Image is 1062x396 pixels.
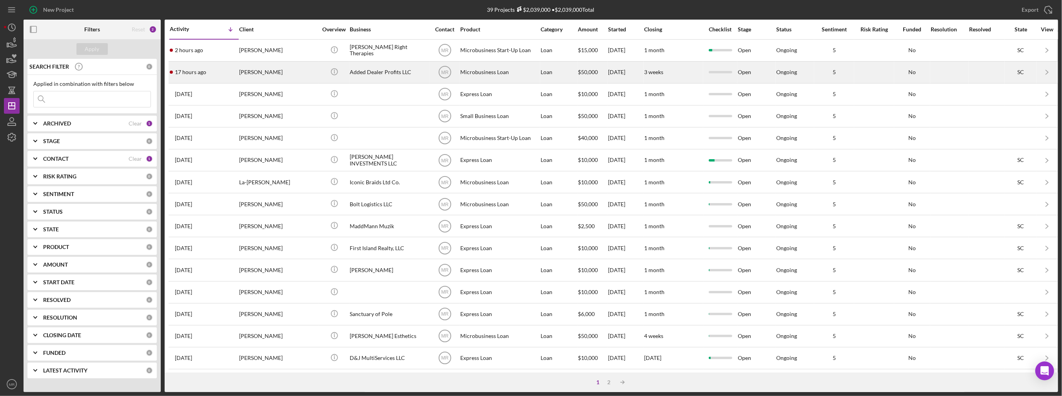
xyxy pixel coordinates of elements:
div: No [895,135,930,141]
span: $2,500 [578,223,595,229]
div: [PERSON_NAME] [239,150,318,171]
div: Ongoing [776,113,797,119]
div: Express Loan [460,370,539,391]
div: Clear [129,156,142,162]
div: Microbusiness Loan [460,62,539,83]
div: No [895,157,930,163]
div: 5 [815,311,854,317]
div: Open [738,216,775,236]
div: Microbusiness Start-Up Loan [460,128,539,149]
span: $10,000 [578,267,598,273]
div: Loan [541,304,577,325]
div: Loan [541,150,577,171]
div: Amount [578,26,607,33]
b: SENTIMENT [43,191,74,197]
div: No [895,223,930,229]
time: 1 month [644,156,664,163]
div: Turare Clothing [350,370,428,391]
span: $10,000 [578,289,598,295]
div: Applied in combination with filters below [33,81,151,87]
time: 2025-09-30 14:32 [175,157,192,163]
time: 1 month [644,201,664,207]
span: $50,000 [578,201,598,207]
div: [DATE] [608,238,643,258]
text: MR [441,356,448,361]
div: Risk Rating [855,26,894,33]
div: 5 [815,69,854,75]
div: 0 [146,261,153,268]
text: MR [441,158,448,163]
div: State [1005,26,1037,33]
div: [PERSON_NAME] [239,260,318,280]
div: No [895,201,930,207]
div: Express Loan [460,282,539,303]
div: [DATE] [608,216,643,236]
b: RISK RATING [43,173,76,180]
div: D&J MultiServices LLC [350,348,428,369]
div: Microbusiness Loan [460,194,539,214]
div: No [895,267,930,273]
time: 1 month [644,245,664,251]
div: Ongoing [776,179,797,185]
div: [PERSON_NAME] [239,238,318,258]
div: Express Loan [460,216,539,236]
div: Ongoing [776,267,797,273]
div: Ongoing [776,289,797,295]
div: [DATE] [608,260,643,280]
div: Express Loan [460,84,539,105]
time: 2025-10-07 13:37 [175,47,203,53]
b: CONTACT [43,156,69,162]
div: Ongoing [776,311,797,317]
div: 2 [149,25,157,33]
div: SC [1005,311,1037,317]
div: No [895,69,930,75]
div: Open [738,326,775,347]
div: Loan [541,84,577,105]
time: 2025-10-04 20:57 [175,91,192,97]
time: 2025-10-01 15:19 [175,113,192,119]
text: MR [441,70,448,75]
div: [DATE] [608,304,643,325]
div: 1 [146,155,153,162]
button: MR [4,376,20,392]
div: Loan [541,216,577,236]
div: Express Loan [460,348,539,369]
div: [DATE] [608,282,643,303]
text: MR [441,245,448,251]
div: SC [1005,69,1037,75]
div: Ongoing [776,355,797,361]
div: Loan [541,106,577,127]
div: No [895,289,930,295]
div: Client [239,26,318,33]
div: 0 [146,296,153,303]
div: Loan [541,370,577,391]
time: 1 month [644,223,664,229]
div: No [895,311,930,317]
button: Apply [76,43,108,55]
div: Checklist [704,26,737,33]
span: $10,000 [578,179,598,185]
div: [DATE] [608,326,643,347]
div: Small Business Loan [460,106,539,127]
div: Ongoing [776,201,797,207]
time: 2025-10-01 07:57 [175,135,192,141]
div: No [895,333,930,339]
div: Activity [170,26,204,32]
span: $10,000 [578,91,598,97]
div: Microbusiness Start-Up Loan [460,40,539,61]
div: First Island Realty, LLC [350,238,428,258]
span: $10,000 [578,354,598,361]
b: START DATE [43,279,74,285]
span: $10,000 [578,156,598,163]
text: MR [441,312,448,317]
div: 0 [146,173,153,180]
div: Started [608,26,643,33]
text: MR [441,223,448,229]
div: Open [738,62,775,83]
text: MR [441,180,448,185]
div: Loan [541,194,577,214]
div: Apply [85,43,100,55]
div: Export [1022,2,1038,18]
div: Loan [541,128,577,149]
div: [PERSON_NAME] [239,282,318,303]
